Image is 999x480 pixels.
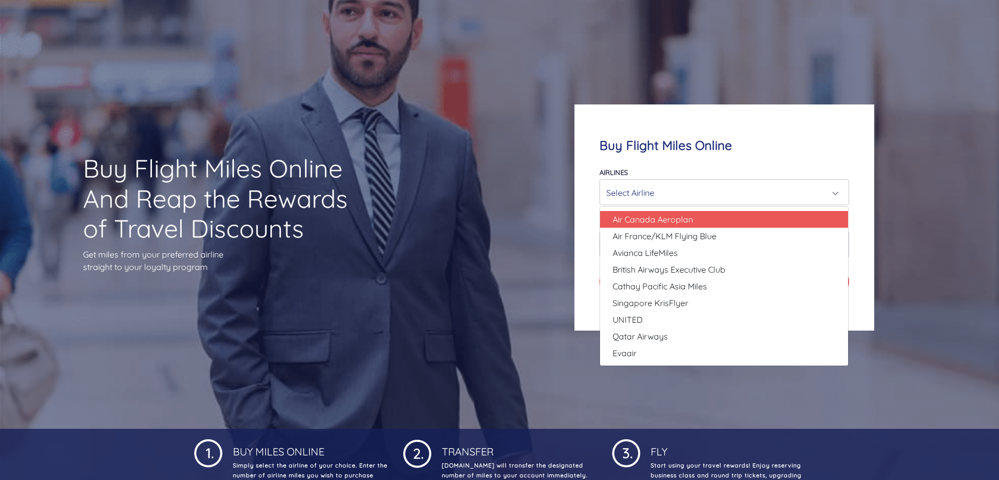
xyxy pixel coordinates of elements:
[613,263,725,276] span: British Airways Executive Club
[83,154,366,244] h1: Buy Flight Miles Online And Reap the Rewards of Travel Discounts
[606,183,836,203] div: Select Airline
[440,437,596,458] h4: Transfer
[231,437,387,458] h4: Buy Miles Online
[194,437,222,467] img: 1
[613,230,716,242] span: Air France/KLM Flying Blue
[613,313,643,326] span: UNITED
[613,247,678,259] span: Avianca LifeMiles
[649,437,805,458] h4: Fly
[83,248,366,273] p: Get miles from your preferred airline straight to your loyalty program
[600,138,849,153] h4: Buy Flight Miles Online
[613,213,693,226] span: Air Canada Aeroplan
[600,179,849,205] button: Select Airline
[600,168,628,177] label: Airlines
[613,330,668,343] span: Qatar Airways
[613,280,707,292] span: Cathay Pacific Asia Miles
[613,297,688,309] span: Singapore KrisFlyer
[612,437,640,467] img: 1
[403,437,431,468] img: 1
[613,347,637,359] span: Evaair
